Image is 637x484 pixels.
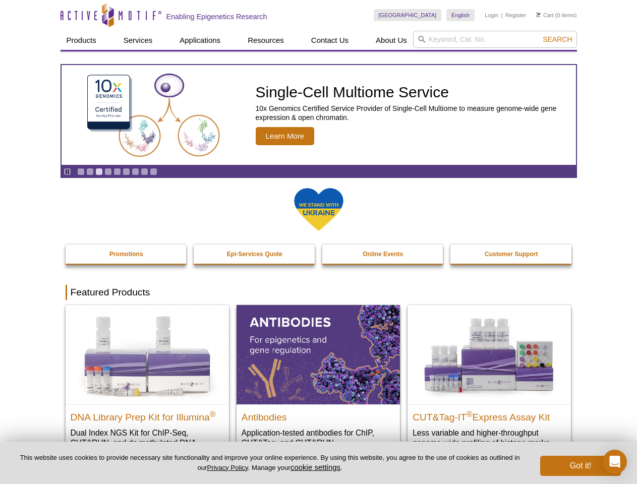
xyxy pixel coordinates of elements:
[291,463,340,471] button: cookie settings
[413,407,566,422] h2: CUT&Tag-IT Express Assay Kit
[446,9,475,21] a: English
[104,168,112,175] a: Go to slide 4
[66,245,188,264] a: Promotions
[485,12,498,19] a: Login
[242,31,290,50] a: Resources
[95,168,103,175] a: Go to slide 3
[256,85,571,100] h2: Single-Cell Multiome Service
[408,305,571,458] a: CUT&Tag-IT® Express Assay Kit CUT&Tag-IT®Express Assay Kit Less variable and higher-throughput ge...
[237,305,400,458] a: All Antibodies Antibodies Application-tested antibodies for ChIP, CUT&Tag, and CUT&RUN.
[66,305,229,404] img: DNA Library Prep Kit for Illumina
[66,305,229,468] a: DNA Library Prep Kit for Illumina DNA Library Prep Kit for Illumina® Dual Index NGS Kit for ChIP-...
[71,428,224,458] p: Dual Index NGS Kit for ChIP-Seq, CUT&RUN, and ds methylated DNA assays.
[536,12,541,17] img: Your Cart
[408,305,571,404] img: CUT&Tag-IT® Express Assay Kit
[207,464,248,471] a: Privacy Policy
[64,168,71,175] a: Toggle autoplay
[16,453,524,472] p: This website uses cookies to provide necessary site functionality and improve your online experie...
[237,305,400,404] img: All Antibodies
[256,104,571,122] p: 10x Genomics Certified Service Provider of Single-Cell Multiome to measure genome-wide gene expre...
[118,31,159,50] a: Services
[450,245,572,264] a: Customer Support
[113,168,121,175] a: Go to slide 5
[86,168,94,175] a: Go to slide 2
[505,12,526,19] a: Register
[540,456,621,476] button: Got it!
[194,245,316,264] a: Epi-Services Quote
[123,168,130,175] a: Go to slide 6
[141,168,148,175] a: Go to slide 8
[132,168,139,175] a: Go to slide 7
[242,428,395,448] p: Application-tested antibodies for ChIP, CUT&Tag, and CUT&RUN.
[485,251,538,258] strong: Customer Support
[150,168,157,175] a: Go to slide 9
[374,9,442,21] a: [GEOGRAPHIC_DATA]
[305,31,355,50] a: Contact Us
[536,9,577,21] li: (0 items)
[294,187,344,232] img: We Stand With Ukraine
[62,65,576,165] article: Single-Cell Multiome Service
[256,127,315,145] span: Learn More
[603,450,627,474] div: Open Intercom Messenger
[173,31,226,50] a: Applications
[78,69,229,161] img: Single-Cell Multiome Service
[166,12,267,21] h2: Enabling Epigenetics Research
[413,428,566,448] p: Less variable and higher-throughput genome-wide profiling of histone marks​.
[227,251,282,258] strong: Epi-Services Quote
[322,245,444,264] a: Online Events
[77,168,85,175] a: Go to slide 1
[543,35,572,43] span: Search
[71,407,224,422] h2: DNA Library Prep Kit for Illumina
[536,12,554,19] a: Cart
[467,409,473,418] sup: ®
[61,31,102,50] a: Products
[242,407,395,422] h2: Antibodies
[540,35,575,44] button: Search
[62,65,576,165] a: Single-Cell Multiome Service Single-Cell Multiome Service 10x Genomics Certified Service Provider...
[66,285,572,300] h2: Featured Products
[370,31,413,50] a: About Us
[210,409,216,418] sup: ®
[363,251,403,258] strong: Online Events
[413,31,577,48] input: Keyword, Cat. No.
[109,251,143,258] strong: Promotions
[501,9,503,21] li: |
